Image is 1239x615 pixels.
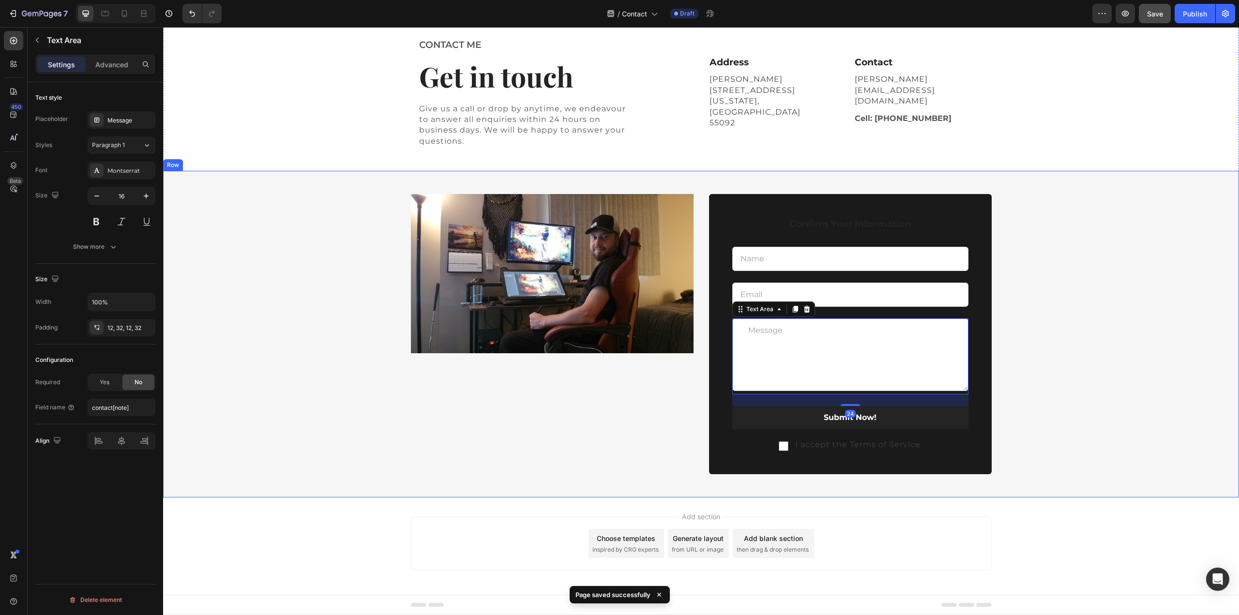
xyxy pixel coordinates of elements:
div: Choose templates [434,506,492,516]
p: Cell: [PHONE_NUMBER] [692,86,820,97]
div: 24 [682,383,693,390]
button: Delete element [35,592,155,608]
div: Row [2,134,18,142]
div: Font [35,166,47,175]
div: Beta [7,177,23,185]
p: [STREET_ADDRESS] [546,58,675,69]
button: Publish [1175,4,1215,23]
div: Rich Text Editor. Editing area: main [545,46,676,102]
p: I accept the Terms of Service [632,412,757,423]
div: 12, 32, 12, 32 [107,324,153,332]
img: Alt Image [248,167,530,326]
span: / [618,9,620,19]
div: 450 [9,103,23,111]
p: Address [546,30,675,42]
span: from URL or image [509,518,560,527]
p: [PERSON_NAME] [546,47,675,58]
button: Save [1139,4,1171,23]
div: Rich Text Editor. Editing area: main [691,85,821,98]
p: Give us a call or drop by anytime, we endeavour to answer all enquiries within 24 hours on busine... [256,76,472,120]
div: Configuration [35,356,73,364]
input: Name [569,220,805,244]
div: Required [35,378,60,387]
div: Delete element [69,594,122,606]
input: Email [569,255,805,280]
p: 55092 [546,90,675,101]
p: Get in touch [256,31,472,67]
button: Paragraph 1 [88,136,155,154]
p: [US_STATE], [GEOGRAPHIC_DATA] [546,69,675,90]
div: Submit Now! [661,385,713,396]
p: Advanced [95,60,128,70]
span: Paragraph 1 [92,141,125,150]
div: Size [35,189,61,202]
span: Yes [100,378,109,387]
div: Publish [1183,9,1207,19]
div: Width [35,298,51,306]
span: No [135,378,142,387]
div: Show more [73,242,118,252]
div: Padding [35,323,58,332]
div: Generate layout [510,506,560,516]
div: Montserrat [107,166,153,175]
span: inspired by CRO experts [429,518,496,527]
span: then drag & drop elements [574,518,646,527]
p: [PERSON_NAME][EMAIL_ADDRESS][DOMAIN_NAME] [692,47,820,79]
div: Message [107,116,153,125]
iframe: Design area [163,27,1239,615]
div: Placeholder [35,115,68,123]
div: Open Intercom Messenger [1206,568,1229,591]
div: Size [35,273,61,286]
button: Submit Now! [569,379,805,402]
input: Auto [88,293,155,311]
p: Confirm Your Information [570,191,804,203]
span: Contact [622,9,647,19]
span: Draft [680,9,695,18]
p: Page saved successfully [575,590,650,600]
button: Show more [35,238,155,255]
button: 7 [4,4,72,23]
p: 7 [63,8,68,19]
div: Align [35,435,63,448]
span: Add section [515,484,561,495]
div: Styles [35,141,52,150]
div: Undo/Redo [182,4,222,23]
div: Text style [35,93,62,102]
div: Field name [35,403,75,412]
div: Add blank section [581,506,640,516]
div: Text Area [581,278,612,286]
p: Text Area [47,34,151,46]
p: Contact [692,30,820,42]
span: Save [1147,10,1163,18]
p: Settings [48,60,75,70]
input: contact[note] [88,399,155,416]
